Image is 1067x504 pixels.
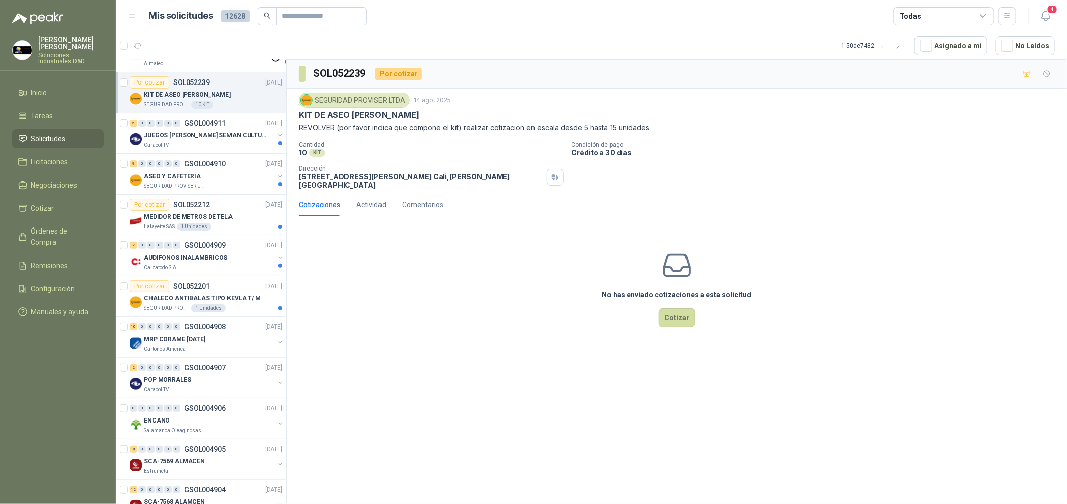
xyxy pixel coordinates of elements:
div: 0 [130,405,137,412]
p: ASEO Y CAFETERIA [144,172,201,181]
p: Cantidad [299,141,564,148]
div: KIT [309,149,325,157]
p: Dirección [299,165,543,172]
p: Estrumetal [144,467,170,475]
p: CHALECO ANTIBALAS TIPO KEVLA T/ M [144,294,261,303]
span: Solicitudes [31,133,66,144]
p: [STREET_ADDRESS][PERSON_NAME] Cali , [PERSON_NAME][GEOGRAPHIC_DATA] [299,172,543,189]
p: SOL052239 [173,79,210,86]
p: REVOLVER (por favor indica que compone el kit) realizar cotizacion en escala desde 5 hasta 15 uni... [299,122,1055,133]
p: [DATE] [265,322,282,332]
img: Company Logo [130,459,142,471]
p: ENCANO [144,416,170,426]
p: SEGURIDAD PROVISER LTDA [144,101,189,109]
div: 0 [164,446,172,453]
div: 0 [156,242,163,249]
div: 0 [173,120,180,127]
p: Soluciones Industriales D&D [38,52,104,64]
button: Asignado a mi [914,36,987,55]
img: Company Logo [130,174,142,186]
p: GSOL004909 [184,242,226,249]
div: 0 [173,242,180,249]
div: 0 [147,446,155,453]
div: 1 - 50 de 7482 [841,38,906,54]
div: 0 [156,486,163,493]
h1: Mis solicitudes [149,9,213,23]
p: SEGURIDAD PROVISER LTDA [144,304,189,312]
p: GSOL004910 [184,160,226,167]
div: 10 [130,323,137,330]
div: 0 [164,405,172,412]
div: SEGURIDAD PROVISER LTDA [299,93,410,108]
div: 0 [156,405,163,412]
div: 0 [164,323,172,330]
span: Negociaciones [31,180,78,191]
img: Company Logo [13,41,32,60]
a: Configuración [12,279,104,298]
div: 0 [173,486,180,493]
img: Company Logo [130,418,142,431]
div: 0 [173,160,180,167]
div: 1 Unidades [177,223,211,231]
p: GSOL004911 [184,120,226,127]
a: Negociaciones [12,176,104,195]
p: 14 ago, 2025 [414,96,451,105]
div: 0 [173,364,180,371]
span: Órdenes de Compra [31,226,94,248]
a: Cotizar [12,199,104,218]
div: 0 [173,446,180,453]
p: [DATE] [265,445,282,454]
div: 0 [147,160,155,167]
img: Company Logo [130,93,142,105]
a: 10 0 0 0 0 0 GSOL004908[DATE] Company LogoMRP CORAME [DATE]Cartones America [130,321,284,353]
a: Solicitudes [12,129,104,148]
p: GSOL004906 [184,405,226,412]
div: 0 [138,323,146,330]
div: 0 [164,242,172,249]
div: 0 [164,486,172,493]
p: [DATE] [265,241,282,250]
img: Company Logo [130,296,142,308]
a: 2 0 0 0 0 0 GSOL004907[DATE] Company LogoPOP MORRALESCaracol TV [130,362,284,394]
div: Cotizaciones [299,199,340,210]
a: Remisiones [12,256,104,275]
div: 0 [147,242,155,249]
div: 0 [164,160,172,167]
a: 0 0 0 0 0 0 GSOL004906[DATE] Company LogoENCANOSalamanca Oleaginosas SAS [130,402,284,435]
p: Cartones America [144,345,186,353]
div: 0 [147,364,155,371]
p: [DATE] [265,282,282,291]
p: [DATE] [265,78,282,88]
div: 2 [130,242,137,249]
div: 2 [130,364,137,371]
p: [DATE] [265,404,282,413]
img: Logo peakr [12,12,63,24]
p: JUEGOS [PERSON_NAME] SEMAN CULTURAL [144,131,269,140]
div: 0 [138,242,146,249]
div: 0 [147,120,155,127]
div: Por cotizar [130,199,169,211]
p: Lafayette SAS [144,223,175,231]
div: 9 [130,160,137,167]
span: Manuales y ayuda [31,306,89,317]
button: Cotizar [659,308,695,327]
img: Company Logo [130,337,142,349]
a: 2 0 0 0 0 0 GSOL004909[DATE] Company LogoAUDIFONOS INALAMBRICOSCalzatodo S.A. [130,239,284,272]
p: [DATE] [265,159,282,169]
p: [DATE] [265,363,282,373]
a: Licitaciones [12,152,104,172]
p: Caracol TV [144,386,169,394]
div: Actividad [356,199,386,210]
div: 0 [173,405,180,412]
div: 0 [156,160,163,167]
div: 0 [156,364,163,371]
p: Salamanca Oleaginosas SAS [144,427,207,435]
div: 0 [138,364,146,371]
span: 12628 [221,10,250,22]
a: Por cotizarSOL052239[DATE] Company LogoKIT DE ASEO [PERSON_NAME]SEGURIDAD PROVISER LTDA10 KIT [116,72,286,113]
p: GSOL004908 [184,323,226,330]
p: [PERSON_NAME] [PERSON_NAME] [38,36,104,50]
p: KIT DE ASEO [PERSON_NAME] [144,90,231,100]
div: Comentarios [402,199,443,210]
p: MEDIDOR DE METROS DE TELA [144,212,233,222]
